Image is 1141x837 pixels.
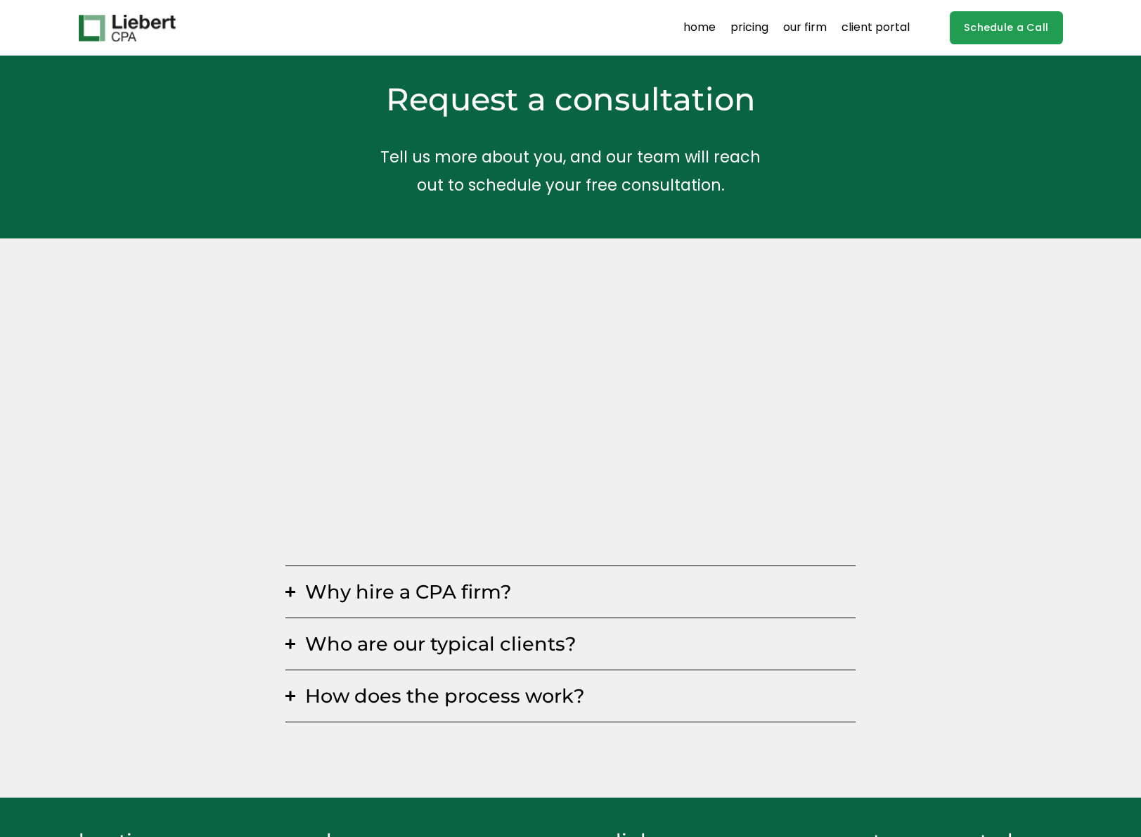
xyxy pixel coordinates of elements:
img: Liebert CPA [79,15,176,41]
a: pricing [730,17,768,39]
span: How does the process work? [295,684,856,708]
h2: Request a consultation [244,79,898,120]
a: our firm [783,17,827,39]
button: Who are our typical clients? [285,618,856,670]
button: How does the process work? [285,670,856,722]
button: Why hire a CPA firm? [285,566,856,618]
a: Schedule a Call [950,11,1063,44]
span: Who are our typical clients? [295,632,856,656]
span: Why hire a CPA firm? [295,580,856,603]
p: Tell us more about you, and our team will reach out to schedule your free consultation. [244,143,898,200]
a: home [683,17,716,39]
a: client portal [842,17,910,39]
